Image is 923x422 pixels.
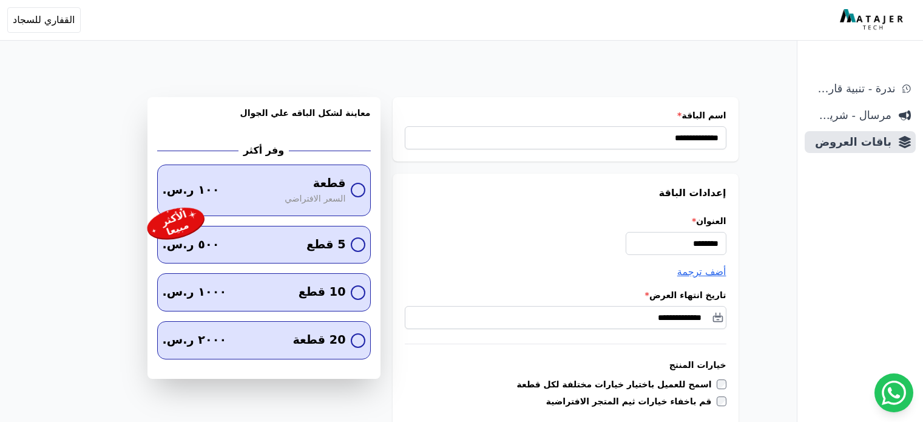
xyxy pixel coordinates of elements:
label: اسم الباقة [405,109,726,121]
span: ٢٠٠٠ ر.س. [163,332,227,349]
h2: وفر أكثر [243,143,284,158]
span: أضف ترجمة [677,266,726,277]
span: مرسال - شريط دعاية [810,107,891,124]
button: أضف ترجمة [677,265,726,279]
span: ١٠٠ ر.س. [163,182,220,199]
h3: إعدادات الباقة [405,186,726,200]
span: 5 قطع [306,236,345,254]
span: 10 قطع [299,284,346,301]
span: 20 قطعة [292,332,345,349]
span: باقات العروض [810,134,891,151]
div: الأكثر مبيعا [157,208,194,239]
label: قم باخفاء خيارات ثيم المتجر الافتراضية [546,395,717,407]
label: تاريخ انتهاء العرض [405,289,726,301]
label: اسمح للعميل باختيار خيارات مختلفة لكل قطعة [517,378,717,390]
span: ١٠٠٠ ر.س. [163,284,227,301]
button: القفاري للسجاد [7,7,81,33]
span: ندرة - تنبية قارب علي النفاذ [810,80,895,97]
span: السعر الافتراضي [285,192,345,206]
span: قطعة [313,175,346,192]
h3: معاينة لشكل الباقه علي الجوال [157,107,371,134]
span: ٥٠٠ ر.س. [163,236,220,254]
img: MatajerTech Logo [840,9,906,31]
label: العنوان [405,215,726,227]
span: القفاري للسجاد [13,13,75,27]
h3: خيارات المنتج [405,359,726,371]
